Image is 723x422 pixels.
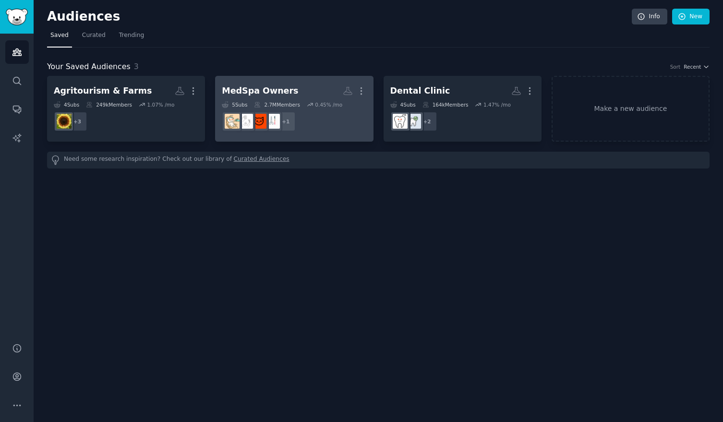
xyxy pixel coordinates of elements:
a: New [672,9,710,25]
img: Dentistry [393,114,408,129]
div: Need some research inspiration? Check out our library of [47,152,710,169]
a: Curated Audiences [234,155,289,165]
a: Trending [116,28,147,48]
a: Dental Clinic4Subs164kMembers1.47% /mo+2DentalClinicsDentistry [384,76,542,142]
img: 30PlusSkinCare [252,114,266,129]
div: Dental Clinic [390,85,450,97]
div: 0.45 % /mo [315,101,342,108]
img: MedSpa [225,114,240,129]
div: 1.07 % /mo [147,101,174,108]
a: MedSpa Owners5Subs2.7MMembers0.45% /mo+1PlasticSurgery30PlusSkinCareMedSpaGrowthMedSpa [215,76,373,142]
span: Your Saved Audiences [47,61,131,73]
img: agritourism [57,114,72,129]
img: PlasticSurgery [265,114,280,129]
span: Curated [82,31,106,40]
button: Recent [684,63,710,70]
img: MedSpaGrowth [238,114,253,129]
div: 4 Sub s [390,101,416,108]
div: 249k Members [86,101,132,108]
h2: Audiences [47,9,632,24]
a: Agritourism & Farms4Subs249kMembers1.07% /mo+3agritourism [47,76,205,142]
div: Agritourism & Farms [54,85,152,97]
div: + 2 [417,111,437,132]
div: + 3 [67,111,87,132]
div: 1.47 % /mo [483,101,511,108]
div: 2.7M Members [254,101,300,108]
div: 4 Sub s [54,101,79,108]
img: DentalClinics [406,114,421,129]
span: Recent [684,63,701,70]
div: + 1 [276,111,296,132]
a: Curated [79,28,109,48]
a: Make a new audience [552,76,710,142]
span: Trending [119,31,144,40]
a: Info [632,9,667,25]
div: 5 Sub s [222,101,247,108]
a: Saved [47,28,72,48]
span: 3 [134,62,139,71]
div: Sort [670,63,681,70]
img: GummySearch logo [6,9,28,25]
span: Saved [50,31,69,40]
div: MedSpa Owners [222,85,298,97]
div: 164k Members [422,101,469,108]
